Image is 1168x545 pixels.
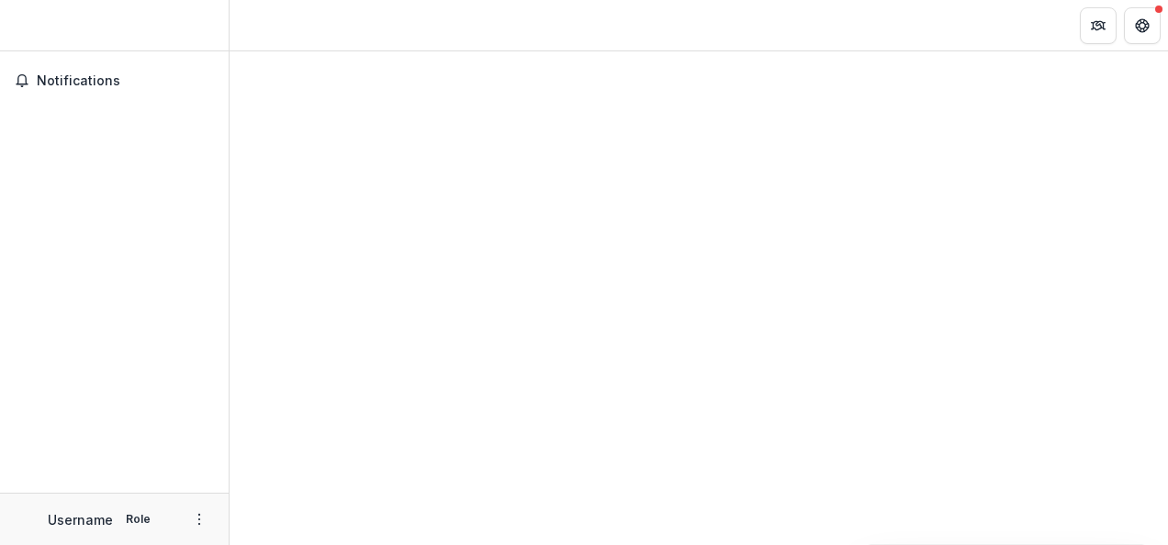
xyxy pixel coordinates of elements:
[1080,7,1117,44] button: Partners
[7,66,221,95] button: Notifications
[48,510,113,529] p: Username
[188,508,210,530] button: More
[37,73,214,89] span: Notifications
[120,511,156,528] p: Role
[1124,7,1161,44] button: Get Help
